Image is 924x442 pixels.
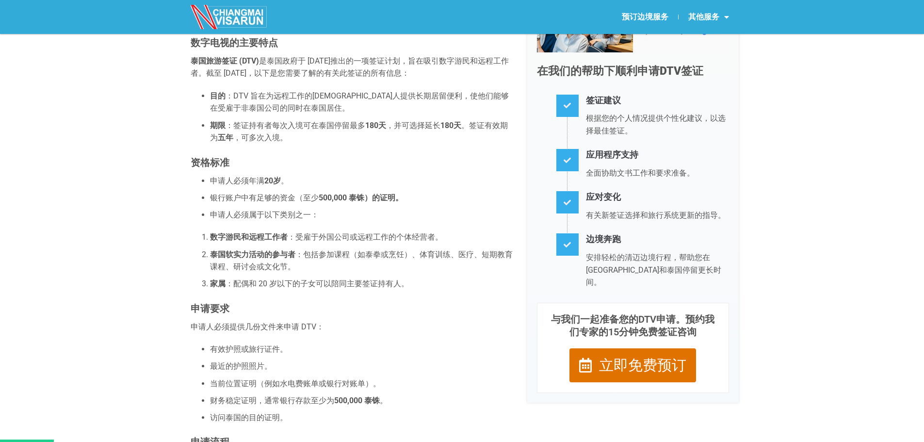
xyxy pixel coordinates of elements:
[210,250,295,259] font: 泰国软实力活动的参与者
[679,6,739,28] a: 其他服务
[210,250,513,272] font: ：包括参加课程（如泰拳或烹饪）、体育训练、医疗、短期教育课程、研讨会或文化节。
[319,193,403,202] font: 500,000 泰铢）的证明。
[551,313,714,338] font: 与我们一起准备您的DTV申请。预约我们专家的15分钟免费签证咨询
[226,279,409,288] font: ：配偶和 20 岁以下的子女可以陪同主要签证持有人。
[191,56,259,65] font: 泰国旅游签证 (DTV)
[586,114,726,135] font: 根据您的个人情况提供个性化建议，以选择最佳签证。
[537,65,703,78] font: 在我们的帮助下顺利申请DTV签证
[210,193,249,202] font: 银行账户中
[191,156,229,168] font: 资格标准
[688,12,719,21] font: 其他服务
[191,302,229,314] font: 申请要求
[210,91,509,113] font: ：DTV 旨在为远程工作的[DEMOGRAPHIC_DATA]人提供长期居留便利，使他们能够在受雇于非泰国公司的同时在泰国居住。
[218,133,233,142] font: 五年
[586,234,621,244] a: 边境奔跑
[233,133,288,142] font: ，可多次入境。
[259,56,267,65] font: 是
[334,396,380,405] font: 500,000 泰铢
[210,344,288,354] font: 有效护照或旅行证件。
[226,121,365,130] font: ：签证持有者每次入境可在泰国停留最多
[622,12,668,21] font: 预订边境服务
[249,193,319,202] font: 有足够的资金（至少
[440,121,461,130] font: 180天
[264,176,281,185] font: 20岁
[288,232,443,242] font: ：受雇于外国公司或远程工作的个体经营者。
[191,56,509,78] font: 泰国政府于 [DATE]推出的一项签证计划，旨在吸引数字游民和远程工作者。截至 [DATE]，以下是您需要了解的有关此签证的所有信息：
[210,210,319,219] font: 申请人必须属于以下类别之一：
[281,176,289,185] font: 。
[586,149,638,160] font: 应用程序支持
[210,413,288,422] font: 访问泰国的目的证明。
[586,253,721,287] font: 安排轻松的清迈边境行程，帮助您在[GEOGRAPHIC_DATA]和泰国停留更长时间。
[191,36,278,48] font: 数字电视的主要特点
[586,168,695,178] font: 全面协助文书工作和要求准备。
[210,121,226,130] font: 期限
[599,357,686,374] font: 立即免费预订
[210,232,288,242] font: 数字游民和远程工作者
[586,95,621,105] font: 签证建议
[462,6,739,28] nav: 菜单
[386,121,440,130] font: ，并可选择延长
[210,379,381,388] font: 当前位置证明（例如水电费账单或银行对账单）。
[210,91,226,100] font: 目的
[210,361,272,371] font: 最近的护照照片。
[210,176,264,185] font: 申请人必须年满
[191,322,324,331] font: 申请人必须提供几份文件来申请 DTV：
[569,348,697,383] a: 立即免费预订
[365,121,386,130] font: 180天
[586,211,726,220] font: 有关新签证选择和旅行系统更新的指导。
[612,6,678,28] a: 预订边境服务
[210,396,334,405] font: 财务稳定证明，通常银行存款至少为
[380,396,388,405] font: 。
[210,279,226,288] font: 家属
[586,192,621,202] font: 应对变化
